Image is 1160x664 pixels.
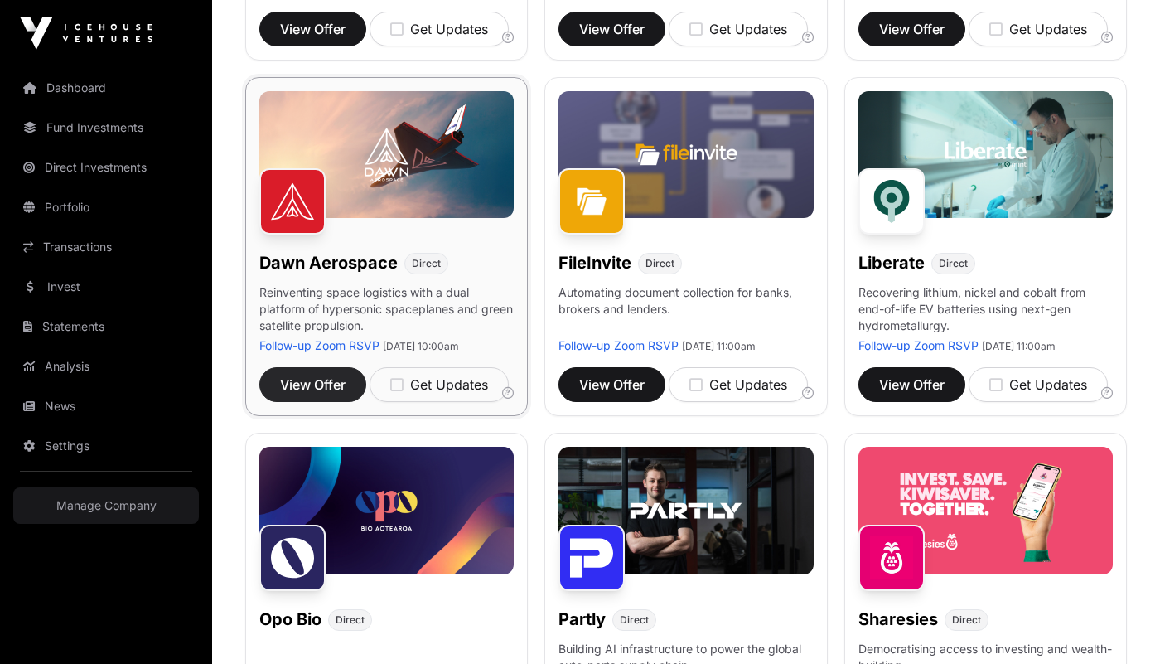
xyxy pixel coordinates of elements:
[858,284,1113,337] p: Recovering lithium, nickel and cobalt from end-of-life EV batteries using next-gen hydrometallurgy.
[982,340,1056,352] span: [DATE] 11:00am
[858,338,979,352] a: Follow-up Zoom RSVP
[13,229,199,265] a: Transactions
[689,375,787,395] div: Get Updates
[13,109,199,146] a: Fund Investments
[558,608,606,631] h1: Partly
[13,348,199,385] a: Analysis
[558,367,665,402] button: View Offer
[558,91,813,219] img: File-Invite-Banner.jpg
[13,189,199,225] a: Portfolio
[259,168,326,235] img: Dawn Aerospace
[858,367,965,402] button: View Offer
[13,269,199,305] a: Invest
[858,12,965,46] button: View Offer
[259,608,321,631] h1: Opo Bio
[682,340,756,352] span: [DATE] 11:00am
[989,375,1087,395] div: Get Updates
[280,19,346,39] span: View Offer
[259,284,514,337] p: Reinventing space logistics with a dual platform of hypersonic spaceplanes and green satellite pr...
[1077,584,1160,664] iframe: Chat Widget
[579,19,645,39] span: View Offer
[280,375,346,395] span: View Offer
[259,525,326,591] img: Opo Bio
[558,284,813,337] p: Automating document collection for banks, brokers and lenders.
[13,388,199,424] a: News
[558,168,625,235] img: FileInvite
[13,70,199,106] a: Dashboard
[689,19,787,39] div: Get Updates
[939,257,968,270] span: Direct
[969,12,1108,46] button: Get Updates
[558,251,631,274] h1: FileInvite
[412,257,441,270] span: Direct
[669,367,808,402] button: Get Updates
[370,367,509,402] button: Get Updates
[858,91,1113,219] img: Liberate-Banner.jpg
[13,487,199,524] a: Manage Company
[969,367,1108,402] button: Get Updates
[336,613,365,627] span: Direct
[390,19,488,39] div: Get Updates
[858,251,925,274] h1: Liberate
[858,447,1113,574] img: Sharesies-Banner.jpg
[989,19,1087,39] div: Get Updates
[259,447,514,574] img: Opo-Bio-Banner.jpg
[13,149,199,186] a: Direct Investments
[558,338,679,352] a: Follow-up Zoom RSVP
[579,375,645,395] span: View Offer
[20,17,152,50] img: Icehouse Ventures Logo
[259,338,379,352] a: Follow-up Zoom RSVP
[952,613,981,627] span: Direct
[879,375,945,395] span: View Offer
[858,168,925,235] img: Liberate
[558,447,813,574] img: Partly-Banner.jpg
[259,367,366,402] button: View Offer
[558,12,665,46] button: View Offer
[669,12,808,46] button: Get Updates
[383,340,459,352] span: [DATE] 10:00am
[13,428,199,464] a: Settings
[259,12,366,46] button: View Offer
[858,608,938,631] h1: Sharesies
[259,91,514,219] img: Dawn-Banner.jpg
[13,308,199,345] a: Statements
[370,12,509,46] button: Get Updates
[390,375,488,395] div: Get Updates
[620,613,649,627] span: Direct
[259,251,398,274] h1: Dawn Aerospace
[558,525,625,591] img: Partly
[858,525,925,591] img: Sharesies
[645,257,674,270] span: Direct
[879,19,945,39] span: View Offer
